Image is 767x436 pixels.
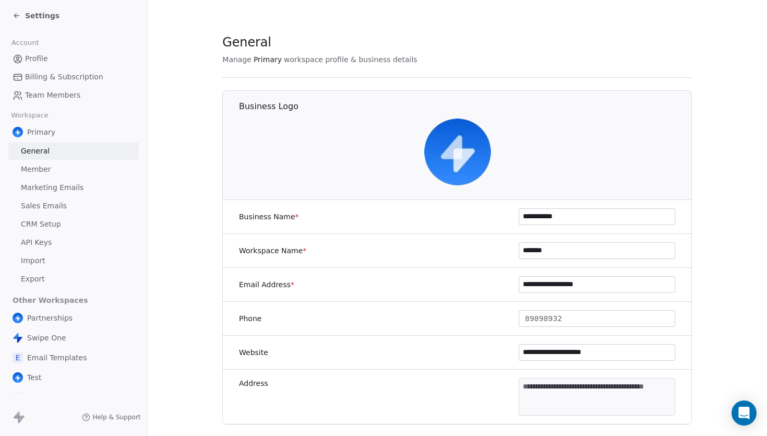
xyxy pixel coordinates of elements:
span: Primary [254,54,282,65]
a: Profile [8,50,139,67]
label: Email Address [239,279,294,290]
a: Marketing Emails [8,179,139,196]
img: user_01J93QE9VH11XXZQZDP4TWZEES.jpg [13,127,23,137]
a: General [8,143,139,160]
button: 89898932 [519,310,675,327]
span: Primary [27,127,55,137]
span: Account [7,35,43,51]
img: user_01J93QE9VH11XXZQZDP4TWZEES.jpg [13,372,23,383]
span: Workspace [7,108,53,123]
span: Other Workspaces [8,292,92,309]
label: Website [239,347,268,358]
div: Open Intercom Messenger [732,400,757,426]
span: Swipe One Seed Data [27,392,106,403]
a: Sales Emails [8,197,139,215]
label: Business Name [239,211,299,222]
span: Import [21,255,45,266]
span: Billing & Subscription [25,72,103,83]
label: Address [239,378,268,388]
span: S [13,392,23,403]
span: General [21,146,50,157]
span: Test [27,372,42,383]
span: Settings [25,10,59,21]
span: CRM Setup [21,219,61,230]
img: user_01J93QE9VH11XXZQZDP4TWZEES.jpg [13,313,23,323]
a: Settings [13,10,59,21]
a: Help & Support [82,413,140,421]
span: E [13,352,23,363]
h1: Business Logo [239,101,692,112]
span: Manage [222,54,251,65]
span: API Keys [21,237,52,248]
a: Member [8,161,139,178]
span: Help & Support [92,413,140,421]
span: workspace profile & business details [284,54,417,65]
label: Phone [239,313,261,324]
label: Workspace Name [239,245,306,256]
span: Sales Emails [21,201,67,211]
a: API Keys [8,234,139,251]
span: Team Members [25,90,80,101]
span: Partnerships [27,313,73,323]
span: Export [21,274,45,285]
span: 89898932 [525,313,562,324]
a: Team Members [8,87,139,104]
span: Marketing Emails [21,182,83,193]
span: Email Templates [27,352,87,363]
a: Import [8,252,139,269]
span: Swipe One [27,333,66,343]
a: Billing & Subscription [8,68,139,86]
img: swipeone-app-icon.png [13,333,23,343]
a: Export [8,270,139,288]
span: Profile [25,53,48,64]
a: CRM Setup [8,216,139,233]
img: user_01J93QE9VH11XXZQZDP4TWZEES.jpg [424,119,491,185]
span: General [222,34,271,50]
span: Member [21,164,51,175]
